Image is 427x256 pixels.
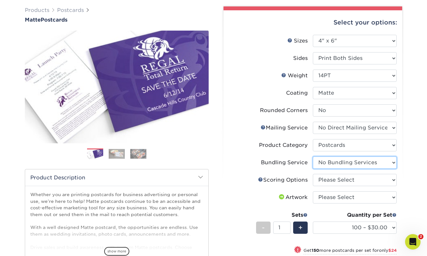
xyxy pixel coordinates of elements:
[405,234,421,250] iframe: Intercom live chat
[388,248,397,253] span: $24
[260,107,308,114] div: Rounded Corners
[104,247,129,256] span: show more
[25,7,49,13] a: Products
[312,248,319,253] strong: 150
[261,124,308,132] div: Mailing Service
[293,54,308,62] div: Sides
[298,223,303,232] span: +
[258,176,308,184] div: Scoring Options
[25,17,209,23] h1: Postcards
[256,211,308,219] div: Sets
[297,247,299,253] span: !
[25,17,41,23] span: Matte
[303,248,397,254] small: Get more postcards per set for
[259,141,308,149] div: Product Category
[278,194,308,201] div: Artwork
[262,223,265,232] span: -
[379,248,397,253] span: only
[287,37,308,45] div: Sizes
[109,149,125,159] img: Postcards 02
[57,7,84,13] a: Postcards
[229,10,397,35] div: Select your options:
[261,159,308,166] div: Bundling Service
[286,89,308,97] div: Coating
[25,169,208,186] h2: Product Description
[130,149,146,159] img: Postcards 03
[87,149,103,160] img: Postcards 01
[25,24,209,150] img: Matte 01
[281,72,308,80] div: Weight
[25,17,209,23] a: MattePostcards
[418,234,423,239] span: 2
[313,211,397,219] div: Quantity per Set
